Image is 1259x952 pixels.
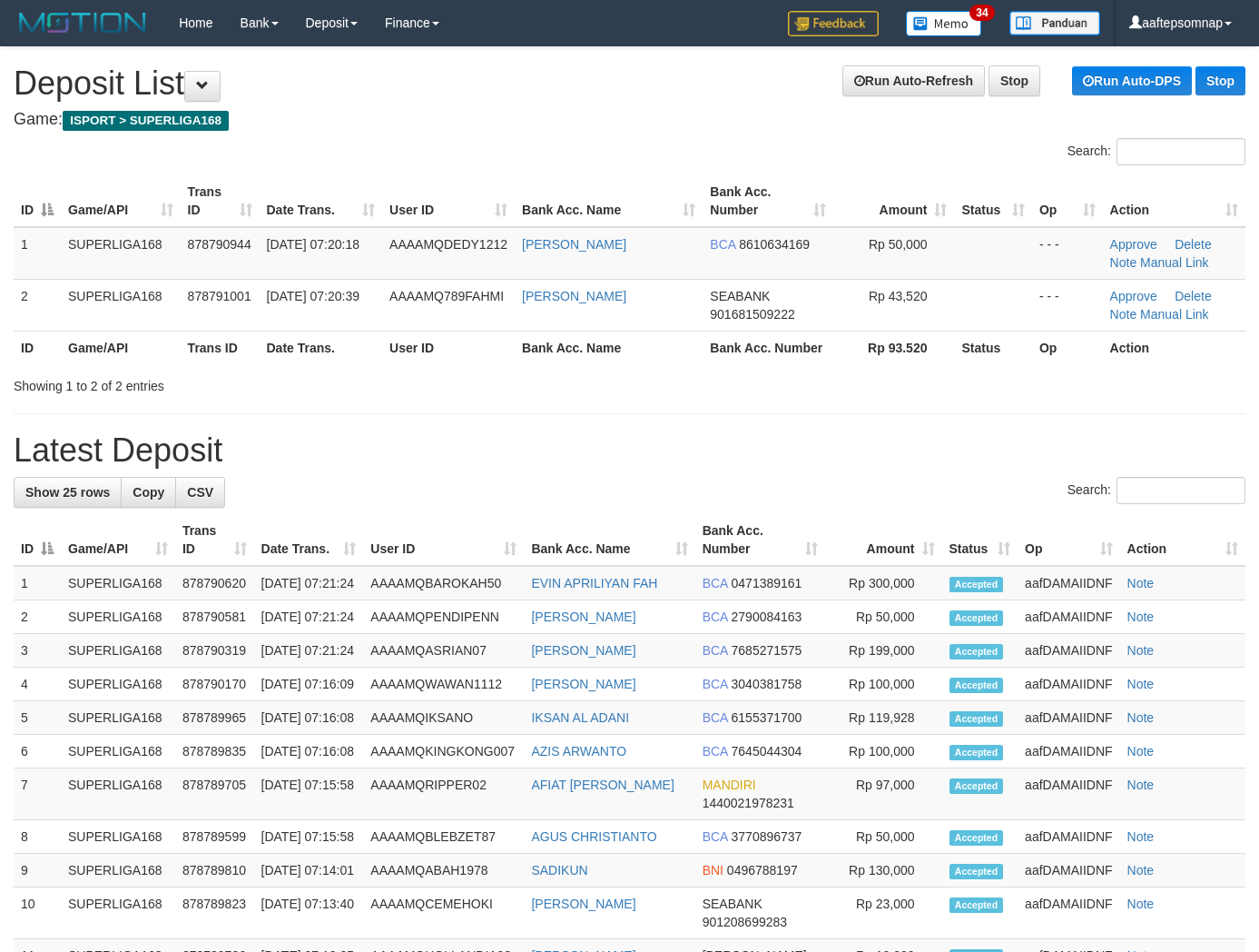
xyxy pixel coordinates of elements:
[1018,701,1119,735] td: aafDAMAIIDNF
[825,668,941,701] td: Rp 100,000
[710,289,770,303] span: SEABANK
[1110,289,1157,303] a: Approve
[825,600,941,634] td: Rp 50,000
[949,830,1004,846] span: Accepted
[175,820,254,854] td: 878789599
[954,175,1031,227] th: Status: activate to sort column ascending
[825,634,941,668] td: Rp 199,000
[1175,289,1211,303] a: Delete
[175,668,254,701] td: 878790170
[1110,255,1137,270] a: Note
[61,735,175,769] td: SUPERLIGA168
[522,237,626,252] a: [PERSON_NAME]
[732,576,802,590] span: Copy 0471389161 to clipboard
[732,643,802,658] span: Copy 7685271575 to clipboard
[1110,307,1137,322] a: Note
[515,175,703,227] th: Bank Acc. Name: activate to sort column ascending
[363,600,524,634] td: AAAAMQPENDIPENN
[363,820,524,854] td: AAAAMQBLEBZET87
[531,863,587,878] a: SADIKUN
[969,5,994,21] span: 34
[14,854,61,888] td: 9
[14,701,61,735] td: 5
[732,744,802,759] span: Copy 7645044304 to clipboard
[1032,331,1103,364] th: Op
[949,678,1004,693] span: Accepted
[1127,610,1155,624] a: Note
[1032,175,1103,227] th: Op: activate to sort column ascending
[739,237,810,252] span: Copy 8610634169 to clipboard
[363,735,524,769] td: AAAAMQKINGKONG007
[14,65,1245,102] h1: Deposit List
[788,11,879,36] img: Feedback.jpg
[703,915,787,929] span: Copy 901208699283 to clipboard
[188,289,251,303] span: 878791001
[1127,897,1155,911] a: Note
[825,735,941,769] td: Rp 100,000
[710,307,794,322] span: Copy 901681509222 to clipboard
[61,514,175,566] th: Game/API: activate to sort column ascending
[254,735,364,769] td: [DATE] 07:16:08
[949,745,1004,760] span: Accepted
[942,514,1018,566] th: Status: activate to sort column ascending
[14,820,61,854] td: 8
[181,331,260,364] th: Trans ID
[954,331,1031,364] th: Status
[727,863,798,878] span: Copy 0496788197 to clipboard
[703,576,728,590] span: BCA
[949,778,1004,794] span: Accepted
[695,514,826,566] th: Bank Acc. Number: activate to sort column ascending
[732,710,802,725] span: Copy 6155371700 to clipboard
[61,227,181,280] td: SUPERLIGA168
[175,888,254,939] td: 878789823
[833,331,954,364] th: Rp 93.520
[14,634,61,668] td: 3
[14,514,61,566] th: ID: activate to sort column descending
[1127,863,1155,878] a: Note
[1127,778,1155,792] a: Note
[267,237,359,252] span: [DATE] 07:20:18
[842,65,985,96] a: Run Auto-Refresh
[363,668,524,701] td: AAAAMQWAWAN1112
[14,769,61,820] td: 7
[133,485,164,500] span: Copy
[1120,514,1245,566] th: Action: activate to sort column ascending
[1018,820,1119,854] td: aafDAMAIIDNF
[949,577,1004,592] span: Accepted
[382,175,515,227] th: User ID: activate to sort column ascending
[1018,600,1119,634] td: aafDAMAIIDNF
[61,888,175,939] td: SUPERLIGA168
[1032,227,1103,280] td: - - -
[703,863,723,878] span: BNI
[363,566,524,600] td: AAAAMQBAROKAH50
[531,677,635,691] a: [PERSON_NAME]
[175,514,254,566] th: Trans ID: activate to sort column ascending
[1032,279,1103,331] td: - - -
[187,485,213,500] span: CSV
[1116,138,1245,165] input: Search:
[363,514,524,566] th: User ID: activate to sort column ascending
[732,677,802,691] span: Copy 3040381758 to clipboard
[531,610,635,624] a: [PERSON_NAME]
[989,65,1040,96] a: Stop
[531,744,626,759] a: AZIS ARWANTO
[1175,237,1211,252] a: Delete
[949,711,1004,727] span: Accepted
[703,897,762,911] span: SEABANK
[1103,331,1245,364] th: Action
[254,634,364,668] td: [DATE] 07:21:24
[1018,735,1119,769] td: aafDAMAIIDNF
[531,897,635,911] a: [PERSON_NAME]
[175,769,254,820] td: 878789705
[703,331,833,364] th: Bank Acc. Number
[254,600,364,634] td: [DATE] 07:21:24
[703,710,728,725] span: BCA
[1067,477,1245,504] label: Search:
[61,331,181,364] th: Game/API
[949,610,1004,626] span: Accepted
[175,854,254,888] td: 878789810
[1018,634,1119,668] td: aafDAMAIIDNF
[1009,11,1100,35] img: panduan.png
[14,9,152,36] img: MOTION_logo.png
[254,668,364,701] td: [DATE] 07:16:09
